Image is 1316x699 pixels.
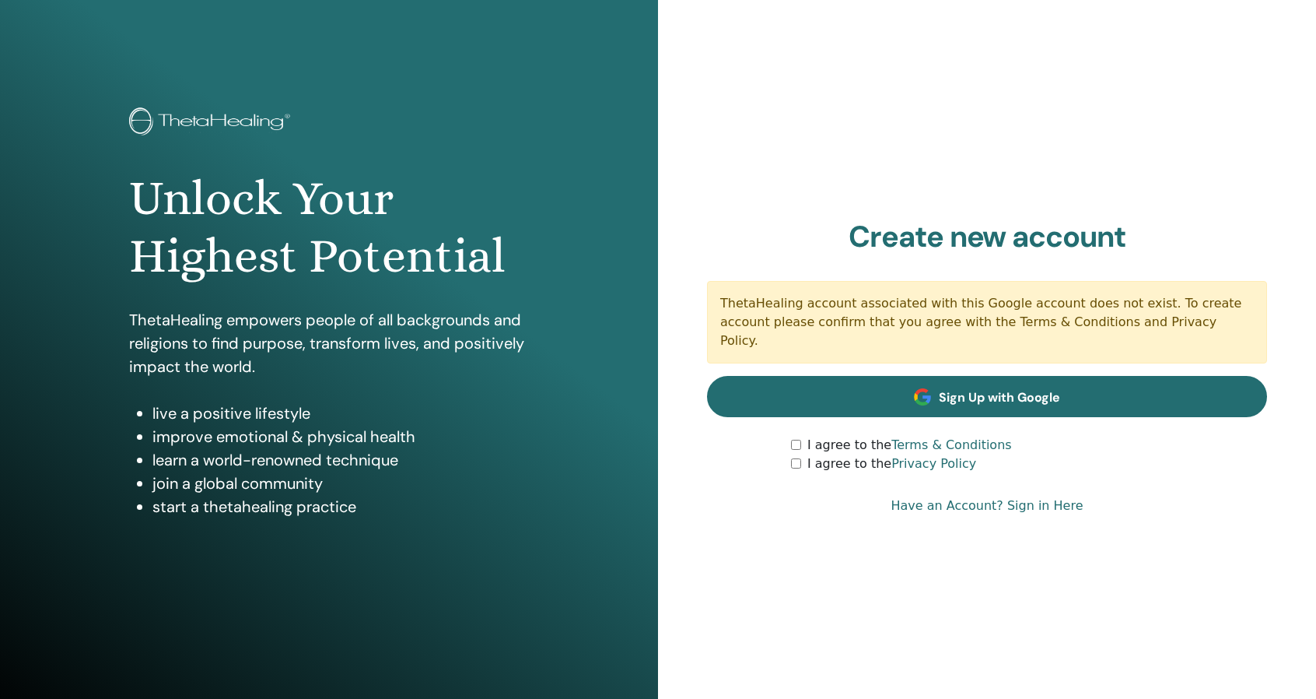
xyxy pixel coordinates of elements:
[152,448,529,472] li: learn a world-renowned technique
[129,170,529,286] h1: Unlock Your Highest Potential
[891,497,1083,515] a: Have an Account? Sign in Here
[152,495,529,518] li: start a thetahealing practice
[129,308,529,378] p: ThetaHealing empowers people of all backgrounds and religions to find purpose, transform lives, a...
[152,425,529,448] li: improve emotional & physical health
[707,220,1267,255] h2: Create new account
[707,376,1267,417] a: Sign Up with Google
[807,455,976,473] label: I agree to the
[152,472,529,495] li: join a global community
[939,389,1060,406] span: Sign Up with Google
[807,436,1012,455] label: I agree to the
[891,437,1011,452] a: Terms & Conditions
[152,402,529,425] li: live a positive lifestyle
[891,456,976,471] a: Privacy Policy
[707,281,1267,364] div: ThetaHealing account associated with this Google account does not exist. To create account please...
